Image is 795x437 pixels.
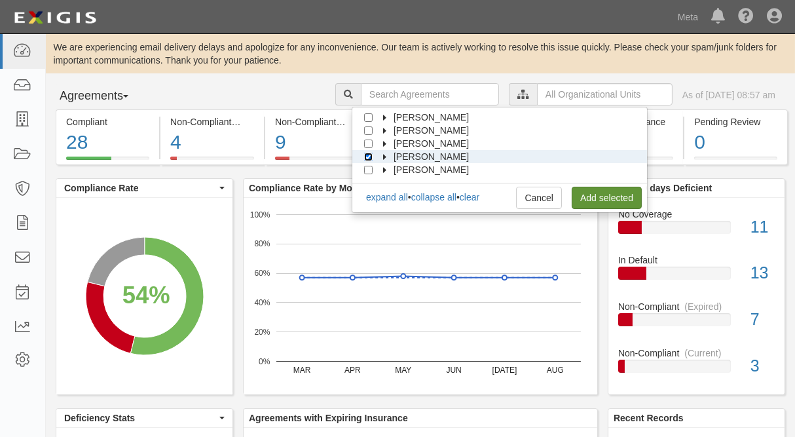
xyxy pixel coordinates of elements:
input: Search Agreements [361,83,499,105]
div: Non-Compliant [608,300,785,313]
div: 0 [694,128,777,157]
a: Non-Compliant(Expired)9 [265,157,369,167]
b: Compliance Rate by Month [249,183,367,193]
span: [PERSON_NAME] [394,112,469,123]
text: MAR [293,366,311,375]
a: collapse all [411,192,456,202]
span: [PERSON_NAME] [394,125,469,136]
div: 13 [741,261,785,285]
a: Meta [671,4,705,30]
span: Compliance Rate [64,181,216,195]
text: 0% [259,356,270,366]
a: expand all [366,192,408,202]
a: Non-Compliant(Expired)7 [618,300,775,347]
a: Cancel [516,187,562,209]
b: Agreements with Expiring Insurance [249,413,408,423]
text: APR [344,366,361,375]
button: Deficiency Stats [56,409,232,427]
a: Compliant28 [56,157,159,167]
a: No Coverage11 [618,208,775,254]
div: In Default [608,254,785,267]
button: Compliance Rate [56,179,232,197]
div: 9 [275,128,359,157]
text: JUN [446,366,461,375]
a: Pending Review0 [684,157,788,167]
div: 4 [170,128,254,157]
span: [PERSON_NAME] [394,138,469,149]
div: No Coverage [608,208,785,221]
div: 28 [66,128,149,157]
svg: A chart. [244,198,597,394]
div: As of [DATE] 08:57 am [682,88,775,102]
span: [PERSON_NAME] [394,164,469,175]
div: (Current) [684,347,721,360]
div: Non-Compliant (Expired) [275,115,359,128]
text: 100% [250,210,270,219]
text: 60% [254,269,270,278]
div: 11 [741,216,785,239]
button: Agreements [56,83,154,109]
a: Add selected [572,187,642,209]
div: Non-Compliant (Current) [170,115,254,128]
input: All Organizational Units [537,83,673,105]
div: (Expired) [684,300,722,313]
div: Pending Review [694,115,777,128]
b: Recent Records [614,413,684,423]
text: AUG [547,366,564,375]
div: 3 [741,354,785,378]
div: Compliant [66,115,149,128]
img: logo-5460c22ac91f19d4615b14bd174203de0afe785f0fc80cf4dbbc73dc1793850b.png [10,6,100,29]
a: Non-Compliant(Current)4 [160,157,264,167]
div: 54% [122,278,170,313]
div: We are experiencing email delivery delays and apologize for any inconvenience. Our team is active... [46,41,795,67]
div: 7 [741,308,785,332]
text: [DATE] [492,366,517,375]
div: • • [365,191,479,204]
text: MAY [395,366,411,375]
a: Non-Compliant(Current)3 [618,347,775,383]
text: 40% [254,298,270,307]
a: clear [460,192,479,202]
i: Help Center - Complianz [738,9,754,25]
div: Non-Compliant [608,347,785,360]
text: 80% [254,239,270,248]
span: Deficiency Stats [64,411,216,425]
span: [PERSON_NAME] [394,151,469,162]
b: Over 90 days Deficient [614,183,712,193]
text: 20% [254,328,270,337]
svg: A chart. [56,198,232,394]
a: In Default13 [618,254,775,300]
